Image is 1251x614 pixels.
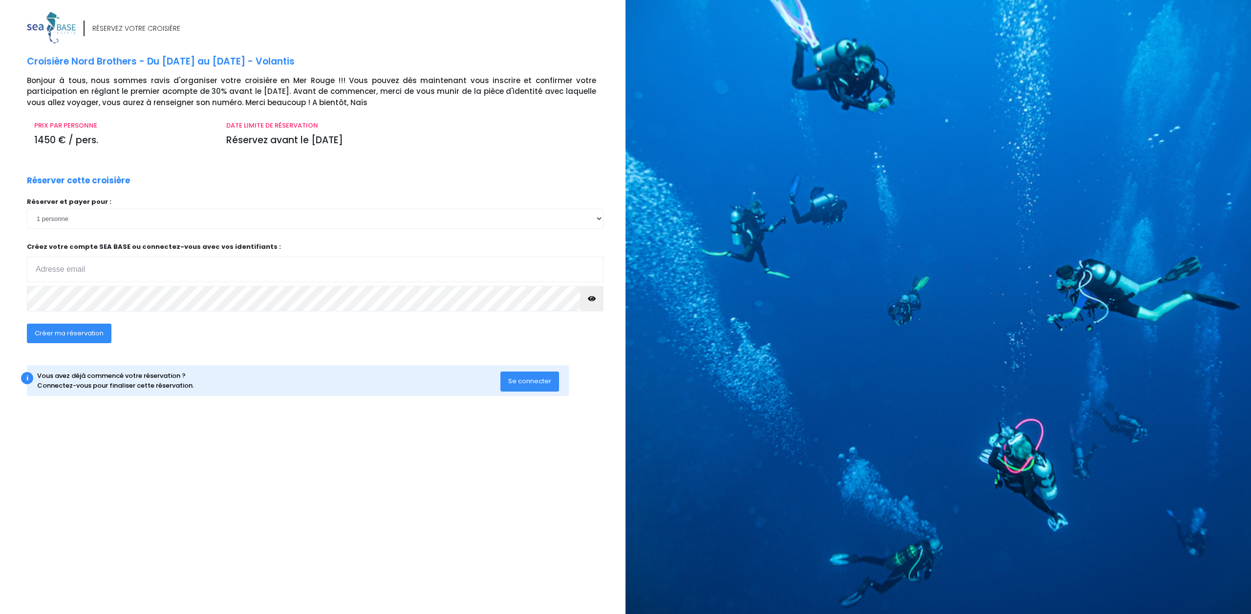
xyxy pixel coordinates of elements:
[27,242,604,283] p: Créez votre compte SEA BASE ou connectez-vous avec vos identifiants :
[37,371,500,390] div: Vous avez déjà commencé votre réservation ? Connectez-vous pour finaliser cette réservation.
[34,121,212,131] p: PRIX PAR PERSONNE
[500,377,559,385] a: Se connecter
[27,55,618,69] p: Croisière Nord Brothers - Du [DATE] au [DATE] - Volantis
[27,75,618,109] p: Bonjour à tous, nous sommes ravis d'organiser votre croisière en Mer Rouge !!! Vous pouvez dès ma...
[92,23,180,34] div: RÉSERVEZ VOTRE CROISIÈRE
[500,372,559,391] button: Se connecter
[27,12,76,44] img: logo_color1.png
[27,324,111,343] button: Créer ma réservation
[27,257,604,282] input: Adresse email
[226,121,596,131] p: DATE LIMITE DE RÉSERVATION
[508,376,551,386] span: Se connecter
[35,329,104,338] span: Créer ma réservation
[27,175,130,187] p: Réserver cette croisière
[21,372,33,384] div: i
[34,133,212,148] p: 1450 € / pers.
[226,133,596,148] p: Réservez avant le [DATE]
[27,197,604,207] p: Réserver et payer pour :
